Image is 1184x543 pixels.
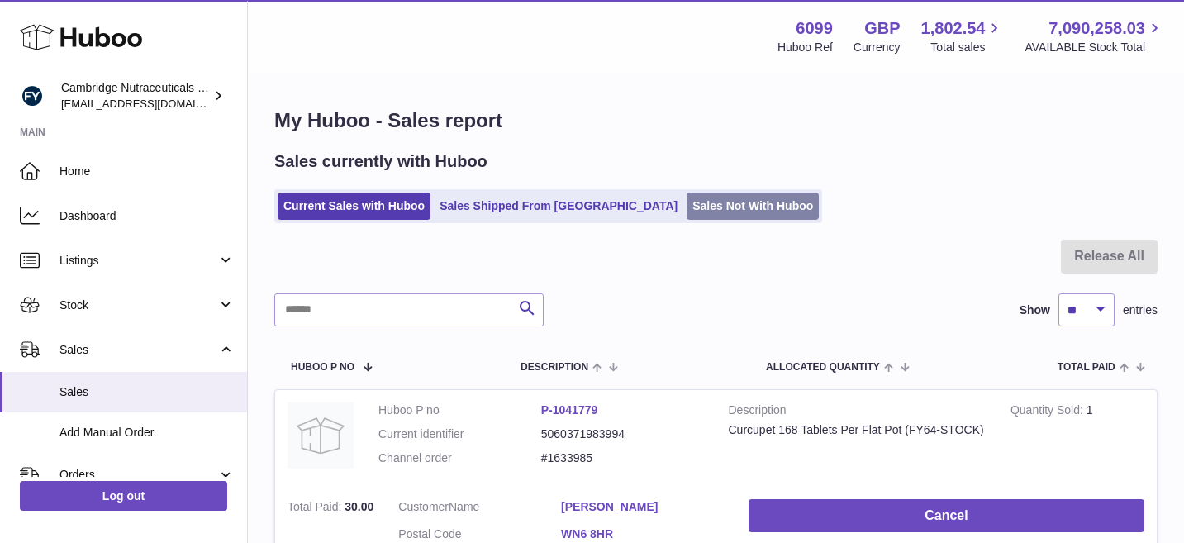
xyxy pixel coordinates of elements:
[541,403,598,417] a: P-1041779
[1123,302,1158,318] span: entries
[1048,17,1145,40] span: 7,090,258.03
[378,402,541,418] dt: Huboo P no
[930,40,1004,55] span: Total sales
[20,481,227,511] a: Log out
[998,390,1157,487] td: 1
[398,499,561,519] dt: Name
[541,426,704,442] dd: 5060371983994
[729,422,986,438] div: Curcupet 168 Tablets Per Flat Pot (FY64-STOCK)
[921,17,986,40] span: 1,802.54
[288,402,354,469] img: no-photo.jpg
[59,164,235,179] span: Home
[541,450,704,466] dd: #1633985
[1025,17,1164,55] a: 7,090,258.03 AVAILABLE Stock Total
[521,362,588,373] span: Description
[1025,40,1164,55] span: AVAILABLE Stock Total
[59,208,235,224] span: Dashboard
[1010,403,1087,421] strong: Quantity Sold
[59,425,235,441] span: Add Manual Order
[274,107,1158,134] h1: My Huboo - Sales report
[291,362,354,373] span: Huboo P no
[561,526,724,542] a: WN6 8HR
[1020,302,1050,318] label: Show
[729,402,986,422] strong: Description
[854,40,901,55] div: Currency
[561,499,724,515] a: [PERSON_NAME]
[59,253,217,269] span: Listings
[398,500,449,513] span: Customer
[687,193,819,220] a: Sales Not With Huboo
[59,298,217,313] span: Stock
[274,150,487,173] h2: Sales currently with Huboo
[288,500,345,517] strong: Total Paid
[1058,362,1115,373] span: Total paid
[345,500,373,513] span: 30.00
[61,80,210,112] div: Cambridge Nutraceuticals Ltd
[59,342,217,358] span: Sales
[864,17,900,40] strong: GBP
[766,362,880,373] span: ALLOCATED Quantity
[59,467,217,483] span: Orders
[777,40,833,55] div: Huboo Ref
[61,97,243,110] span: [EMAIL_ADDRESS][DOMAIN_NAME]
[796,17,833,40] strong: 6099
[59,384,235,400] span: Sales
[921,17,1005,55] a: 1,802.54 Total sales
[749,499,1144,533] button: Cancel
[378,450,541,466] dt: Channel order
[378,426,541,442] dt: Current identifier
[434,193,683,220] a: Sales Shipped From [GEOGRAPHIC_DATA]
[20,83,45,108] img: huboo@camnutra.com
[278,193,430,220] a: Current Sales with Huboo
